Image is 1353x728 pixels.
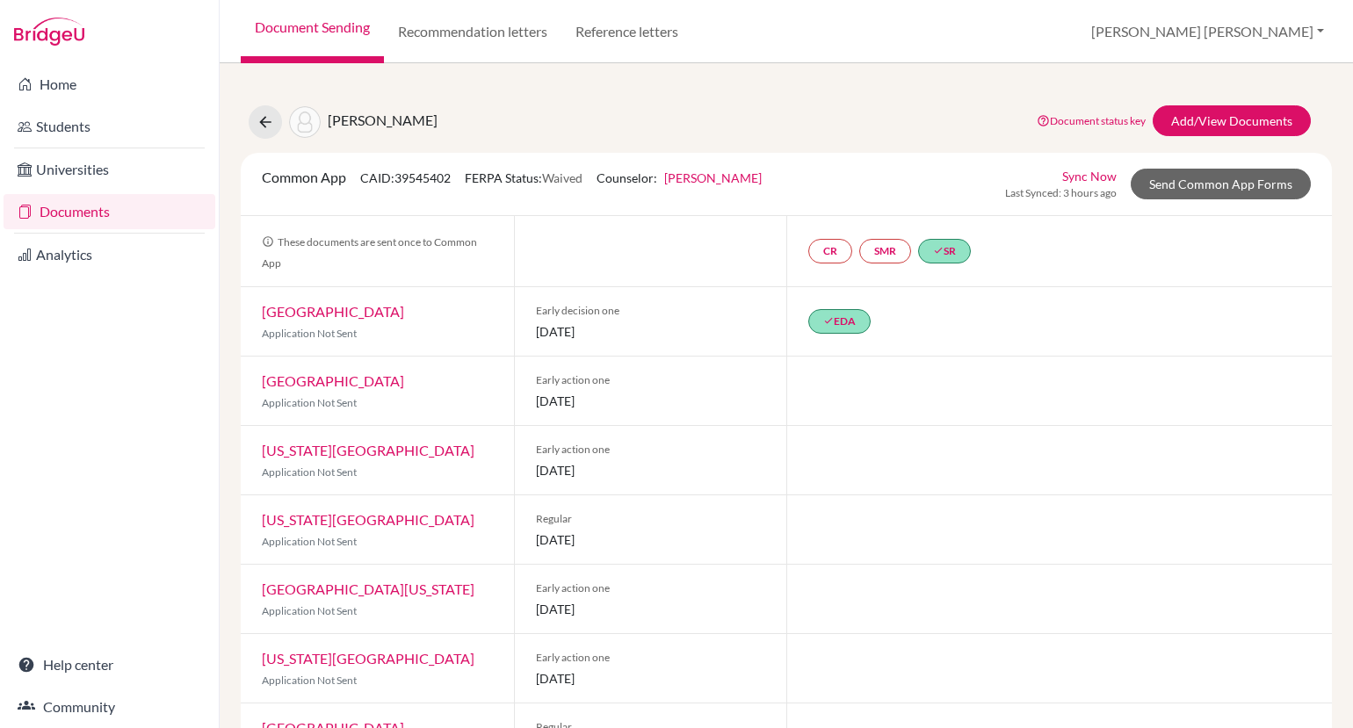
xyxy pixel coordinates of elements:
span: Early decision one [536,303,766,319]
i: done [823,315,834,326]
a: [US_STATE][GEOGRAPHIC_DATA] [262,442,474,458]
a: Send Common App Forms [1131,169,1311,199]
i: done [933,245,944,256]
span: Early action one [536,650,766,666]
span: Counselor: [597,170,762,185]
button: [PERSON_NAME] [PERSON_NAME] [1083,15,1332,48]
span: [DATE] [536,530,766,549]
a: Sync Now [1062,167,1117,185]
span: These documents are sent once to Common App [262,235,477,270]
span: [DATE] [536,600,766,618]
a: Help center [4,647,215,682]
span: Common App [262,169,346,185]
a: Home [4,67,215,102]
span: Application Not Sent [262,327,357,340]
span: CAID: 39545402 [360,170,451,185]
a: CR [808,239,852,263]
span: Application Not Sent [262,465,357,479]
a: [US_STATE][GEOGRAPHIC_DATA] [262,511,474,528]
a: Community [4,689,215,724]
a: Add/View Documents [1153,105,1311,136]
span: [DATE] [536,392,766,410]
a: Analytics [4,237,215,272]
a: Documents [4,194,215,229]
span: Last Synced: 3 hours ago [1005,185,1117,201]
span: Application Not Sent [262,674,357,687]
a: [GEOGRAPHIC_DATA] [262,372,404,389]
span: Waived [542,170,582,185]
span: Early action one [536,442,766,458]
a: Students [4,109,215,144]
a: SMR [859,239,911,263]
a: [GEOGRAPHIC_DATA][US_STATE] [262,580,474,597]
span: [DATE] [536,322,766,341]
a: doneEDA [808,309,871,334]
a: doneSR [918,239,971,263]
span: Application Not Sent [262,604,357,617]
span: Early action one [536,580,766,596]
a: Universities [4,152,215,187]
span: Application Not Sent [262,396,357,409]
a: [US_STATE][GEOGRAPHIC_DATA] [262,650,474,667]
a: [PERSON_NAME] [664,170,762,185]
span: [PERSON_NAME] [328,112,438,128]
img: Bridge-U [14,18,84,46]
span: Early action one [536,372,766,388]
span: [DATE] [536,461,766,479]
span: Application Not Sent [262,535,357,548]
span: [DATE] [536,669,766,688]
span: Regular [536,511,766,527]
span: FERPA Status: [465,170,582,185]
a: Document status key [1037,114,1146,127]
a: [GEOGRAPHIC_DATA] [262,303,404,320]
